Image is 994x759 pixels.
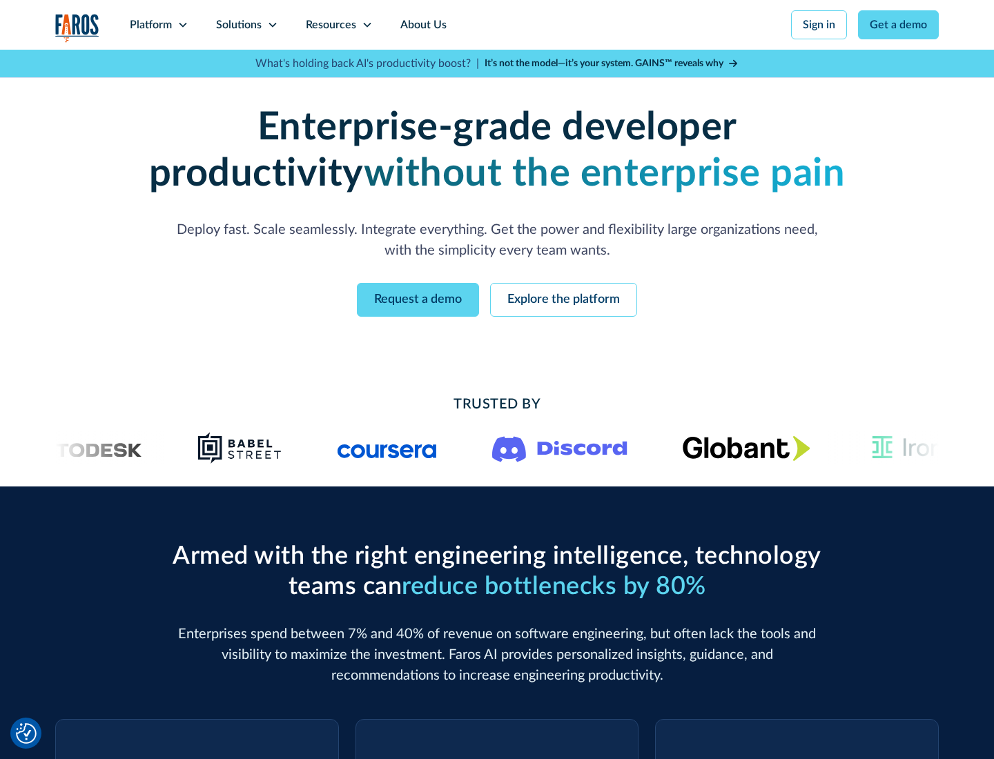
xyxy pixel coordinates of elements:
img: Logo of the online learning platform Coursera. [338,437,437,459]
img: Babel Street logo png [197,431,282,464]
a: It’s not the model—it’s your system. GAINS™ reveals why [485,57,739,71]
a: Request a demo [357,283,479,317]
div: Resources [306,17,356,33]
p: What's holding back AI's productivity boost? | [255,55,479,72]
h2: Armed with the right engineering intelligence, technology teams can [166,542,828,601]
img: Logo of the analytics and reporting company Faros. [55,14,99,42]
a: Explore the platform [490,283,637,317]
button: Cookie Settings [16,723,37,744]
div: Platform [130,17,172,33]
img: Globant's logo [683,435,810,461]
strong: It’s not the model—it’s your system. GAINS™ reveals why [485,59,723,68]
strong: Enterprise-grade developer productivity [149,108,737,193]
strong: without the enterprise pain [364,155,846,193]
div: Solutions [216,17,262,33]
p: Deploy fast. Scale seamlessly. Integrate everything. Get the power and flexibility large organiza... [166,219,828,261]
a: home [55,14,99,42]
img: Revisit consent button [16,723,37,744]
span: reduce bottlenecks by 80% [402,574,706,599]
a: Get a demo [858,10,939,39]
img: Logo of the communication platform Discord. [492,433,627,462]
a: Sign in [791,10,847,39]
p: Enterprises spend between 7% and 40% of revenue on software engineering, but often lack the tools... [166,624,828,686]
h2: Trusted By [166,394,828,415]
